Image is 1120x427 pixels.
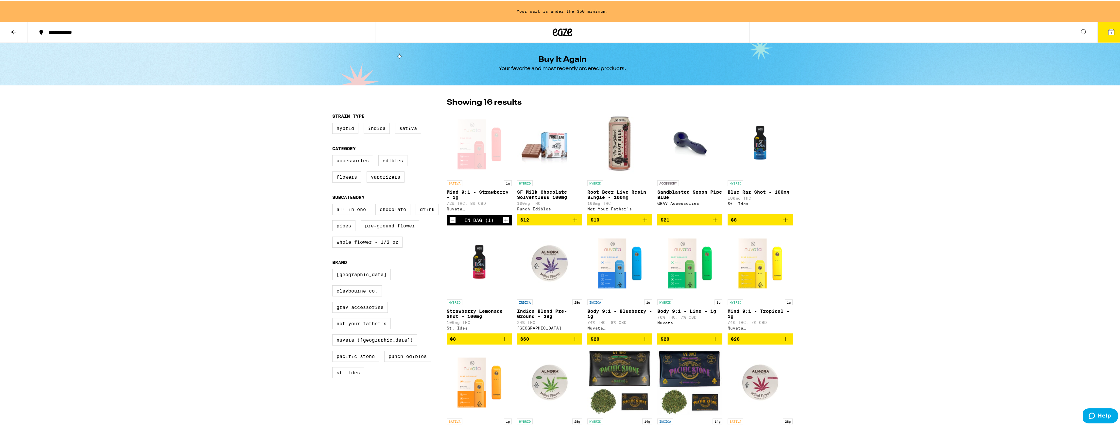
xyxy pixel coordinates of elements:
[332,145,356,150] legend: Category
[644,298,652,304] p: 1g
[517,111,582,213] a: Open page for SF Milk Chocolate Solventless 100mg from Punch Edibles
[447,200,512,205] p: 72% THC: 8% CBD
[657,111,722,213] a: Open page for Sandblasted Spoon Pipe Blue from GRAV Accessories
[642,418,652,423] p: 14g
[665,111,715,176] img: GRAV Accessories - Sandblasted Spoon Pipe Blue
[728,308,793,318] p: Mind 9:1 - Tropical - 1g
[447,418,462,423] p: SATIVA
[332,366,364,377] label: St. Ides
[587,111,652,213] a: Open page for Root Beer Live Resin Single - 100mg from Not Your Father's
[332,194,365,199] legend: Subcategory
[367,170,405,182] label: Vaporizers
[587,230,652,332] a: Open page for Body 9:1 - Blueberry - 1g from Nuvata (CA)
[657,418,673,423] p: INDICA
[657,230,722,295] img: Nuvata (CA) - Body 9:1 - Lime - 1g
[332,236,403,247] label: Whole Flower - 1/2 oz
[731,216,737,222] span: $8
[375,203,410,214] label: Chocolate
[378,154,407,165] label: Edibles
[572,418,582,423] p: 28g
[447,349,512,414] img: Nuvata (CA) - Mind 9:1 - Tangerine - 1g
[447,230,512,332] a: Open page for Strawberry Lemonade Shot - 100mg from St. Ides
[447,111,512,214] a: Open page for Mind 9:1 - Strawberry - 1g from Nuvata (CA)
[517,332,582,344] button: Add to bag
[657,179,679,185] p: ACCESSORY
[1110,30,1112,34] span: 1
[728,201,793,205] div: St. Ides
[517,200,582,205] p: 100mg THC
[728,298,743,304] p: HYBRID
[416,203,439,214] label: Drink
[517,230,582,332] a: Open page for Indica Blend Pre-Ground - 28g from Almora Farm
[657,349,722,414] img: Pacific Stone - Wedding Cake Pre-Ground - 14g
[728,230,793,332] a: Open page for Mind 9:1 - Tropical - 1g from Nuvata (CA)
[728,188,793,194] p: Blue Raz Shot - 100mg
[587,111,652,176] img: Not Your Father's - Root Beer Live Resin Single - 100mg
[728,111,793,176] img: St. Ides - Blue Raz Shot - 100mg
[447,96,522,107] p: Showing 16 results
[713,418,722,423] p: 14g
[517,206,582,210] div: Punch Edibles
[332,154,373,165] label: Accessories
[587,332,652,344] button: Add to bag
[332,268,391,279] label: [GEOGRAPHIC_DATA]
[504,179,512,185] p: 1g
[364,122,390,133] label: Indica
[384,350,431,361] label: Punch Edibles
[332,333,417,345] label: Nuvata ([GEOGRAPHIC_DATA])
[657,308,722,313] p: Body 9:1 - Lime - 1g
[447,325,512,329] div: St. Ides
[539,55,587,63] h1: Buy It Again
[728,195,793,199] p: 100mg THC
[503,216,509,222] button: Increment
[332,203,370,214] label: All-In-One
[728,230,793,295] img: Nuvata (CA) - Mind 9:1 - Tropical - 1g
[361,219,419,230] label: Pre-ground Flower
[517,230,582,295] img: Almora Farm - Indica Blend Pre-Ground - 28g
[657,314,722,318] p: 70% THC: 7% CBD
[661,216,669,222] span: $21
[587,349,652,414] img: Pacific Stone - 805 Glue Pre-Ground - 14g
[587,230,652,295] img: Nuvata (CA) - Body 9:1 - Blueberry - 1g
[517,308,582,318] p: Indica Blend Pre-Ground - 28g
[587,213,652,224] button: Add to bag
[447,179,462,185] p: SATIVA
[332,350,379,361] label: Pacific Stone
[520,216,529,222] span: $12
[499,64,626,71] div: Your favorite and most recently ordered products.
[587,319,652,324] p: 74% THC: 8% CBD
[657,230,722,332] a: Open page for Body 9:1 - Lime - 1g from Nuvata (CA)
[572,298,582,304] p: 28g
[447,308,512,318] p: Strawberry Lemonade Shot - 100mg
[657,332,722,344] button: Add to bag
[728,325,793,329] div: Nuvata ([GEOGRAPHIC_DATA])
[587,206,652,210] div: Not Your Father's
[332,170,361,182] label: Flowers
[517,418,533,423] p: HYBRID
[447,319,512,324] p: 100mg THC
[332,317,391,328] label: Not Your Father's
[591,216,599,222] span: $10
[587,418,603,423] p: HYBRID
[447,188,512,199] p: Mind 9:1 - Strawberry - 1g
[728,332,793,344] button: Add to bag
[520,335,529,341] span: $60
[450,335,456,341] span: $8
[517,319,582,324] p: 24% THC
[657,320,722,324] div: Nuvata ([GEOGRAPHIC_DATA])
[332,301,388,312] label: GRAV Accessories
[395,122,421,133] label: Sativa
[332,219,355,230] label: Pipes
[783,418,793,423] p: 28g
[728,179,743,185] p: HYBRID
[332,113,365,118] legend: Strain Type
[587,308,652,318] p: Body 9:1 - Blueberry - 1g
[517,179,533,185] p: HYBRID
[728,418,743,423] p: SATIVA
[587,298,603,304] p: INDICA
[332,259,347,264] legend: Brand
[657,188,722,199] p: Sandblasted Spoon Pipe Blue
[587,325,652,329] div: Nuvata ([GEOGRAPHIC_DATA])
[447,230,512,295] img: St. Ides - Strawberry Lemonade Shot - 100mg
[731,335,740,341] span: $28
